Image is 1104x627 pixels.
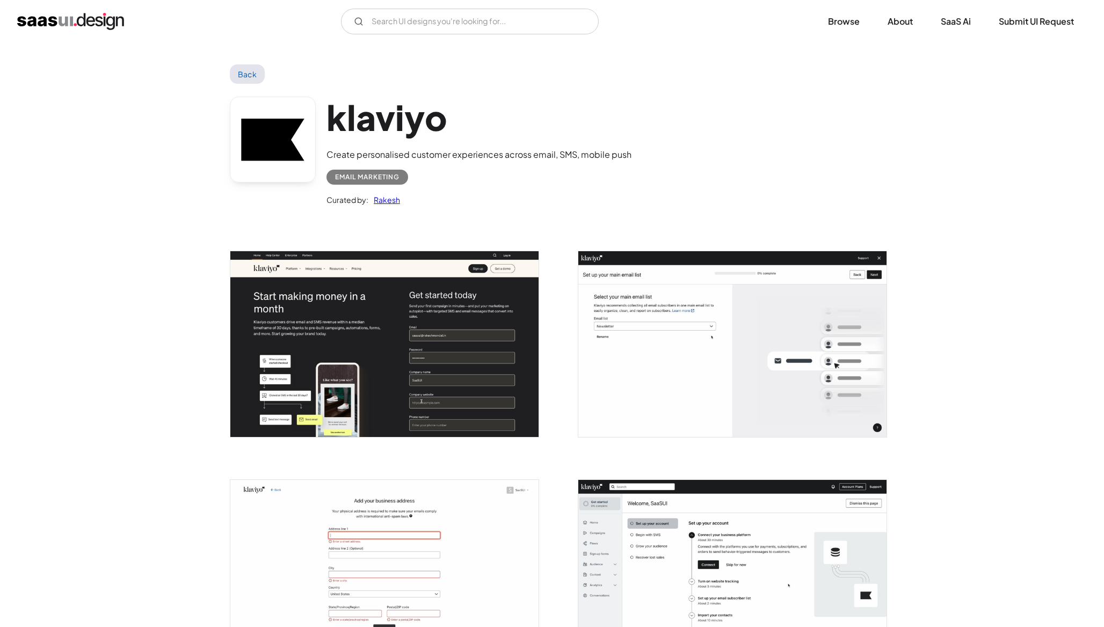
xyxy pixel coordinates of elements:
[578,251,887,436] a: open lightbox
[230,251,539,436] a: open lightbox
[986,10,1087,33] a: Submit UI Request
[341,9,599,34] form: Email Form
[17,13,124,30] a: home
[230,64,265,84] a: Back
[928,10,984,33] a: SaaS Ai
[578,251,887,436] img: 66275ccce9204c5d441b94df_setup%20email%20List%20.png
[368,193,400,206] a: Rakesh
[341,9,599,34] input: Search UI designs you're looking for...
[326,97,631,138] h1: klaviyo
[326,193,368,206] div: Curated by:
[335,171,400,184] div: Email Marketing
[815,10,873,33] a: Browse
[326,148,631,161] div: Create personalised customer experiences across email, SMS, mobile push
[875,10,926,33] a: About
[230,251,539,436] img: 66275ccbea573b37e95655a2_Sign%20up.png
